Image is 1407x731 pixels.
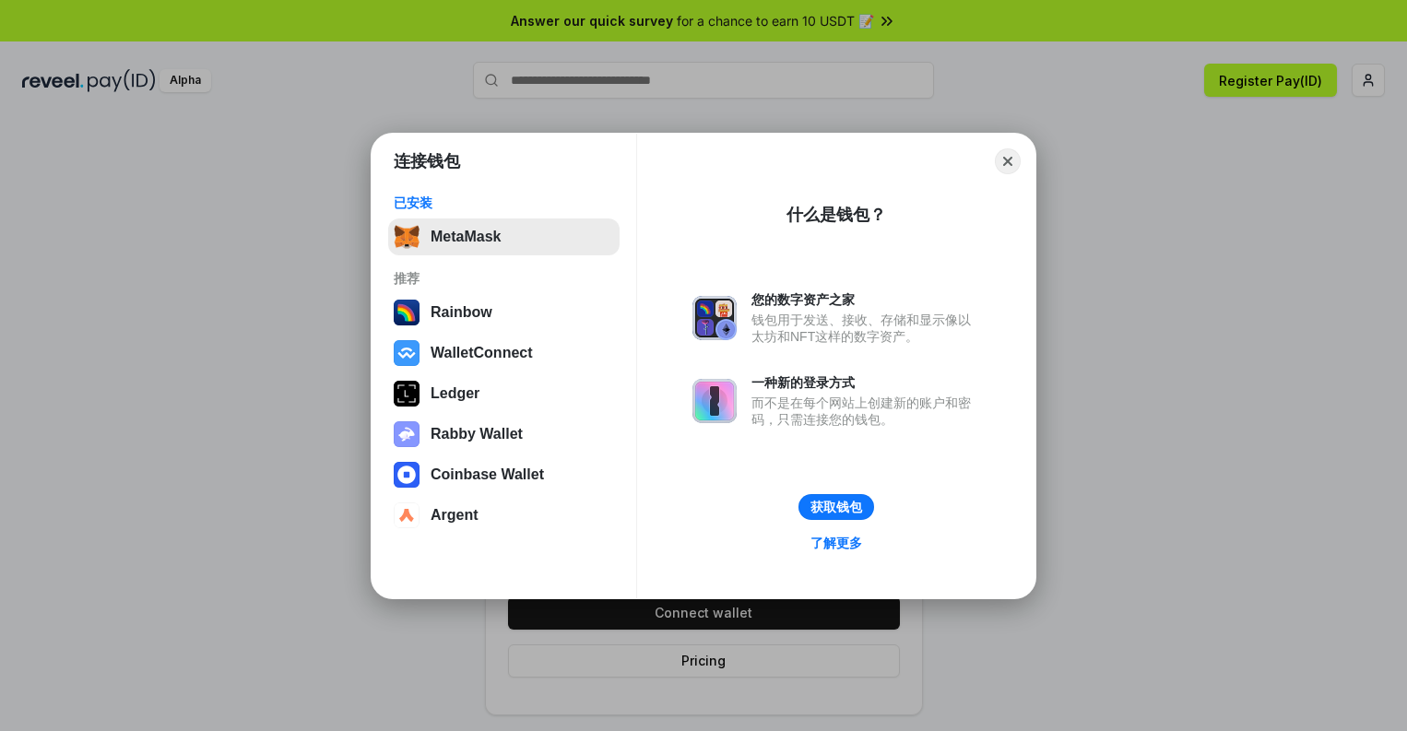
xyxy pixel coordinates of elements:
div: 而不是在每个网站上创建新的账户和密码，只需连接您的钱包。 [751,395,980,428]
div: Argent [431,507,479,524]
img: svg+xml,%3Csvg%20xmlns%3D%22http%3A%2F%2Fwww.w3.org%2F2000%2Fsvg%22%20width%3D%2228%22%20height%3... [394,381,420,407]
button: Rainbow [388,294,620,331]
img: svg+xml,%3Csvg%20width%3D%2228%22%20height%3D%2228%22%20viewBox%3D%220%200%2028%2028%22%20fill%3D... [394,340,420,366]
img: svg+xml,%3Csvg%20xmlns%3D%22http%3A%2F%2Fwww.w3.org%2F2000%2Fsvg%22%20fill%3D%22none%22%20viewBox... [394,421,420,447]
img: svg+xml,%3Csvg%20width%3D%2228%22%20height%3D%2228%22%20viewBox%3D%220%200%2028%2028%22%20fill%3D... [394,462,420,488]
button: Argent [388,497,620,534]
button: Close [995,148,1021,174]
div: 什么是钱包？ [786,204,886,226]
div: MetaMask [431,229,501,245]
img: svg+xml,%3Csvg%20xmlns%3D%22http%3A%2F%2Fwww.w3.org%2F2000%2Fsvg%22%20fill%3D%22none%22%20viewBox... [692,296,737,340]
img: svg+xml,%3Csvg%20fill%3D%22none%22%20height%3D%2233%22%20viewBox%3D%220%200%2035%2033%22%20width%... [394,224,420,250]
div: 一种新的登录方式 [751,374,980,391]
div: Ledger [431,385,479,402]
div: 您的数字资产之家 [751,291,980,308]
button: Rabby Wallet [388,416,620,453]
div: Rainbow [431,304,492,321]
button: Coinbase Wallet [388,456,620,493]
div: 了解更多 [810,535,862,551]
div: WalletConnect [431,345,533,361]
img: svg+xml,%3Csvg%20width%3D%2228%22%20height%3D%2228%22%20viewBox%3D%220%200%2028%2028%22%20fill%3D... [394,502,420,528]
div: Coinbase Wallet [431,466,544,483]
h1: 连接钱包 [394,150,460,172]
button: MetaMask [388,218,620,255]
img: svg+xml,%3Csvg%20xmlns%3D%22http%3A%2F%2Fwww.w3.org%2F2000%2Fsvg%22%20fill%3D%22none%22%20viewBox... [692,379,737,423]
button: WalletConnect [388,335,620,371]
a: 了解更多 [799,531,873,555]
button: Ledger [388,375,620,412]
div: 获取钱包 [810,499,862,515]
div: 推荐 [394,270,614,287]
div: 已安装 [394,195,614,211]
div: Rabby Wallet [431,426,523,442]
div: 钱包用于发送、接收、存储和显示像以太坊和NFT这样的数字资产。 [751,312,980,345]
button: 获取钱包 [798,494,874,520]
img: svg+xml,%3Csvg%20width%3D%22120%22%20height%3D%22120%22%20viewBox%3D%220%200%20120%20120%22%20fil... [394,300,420,325]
